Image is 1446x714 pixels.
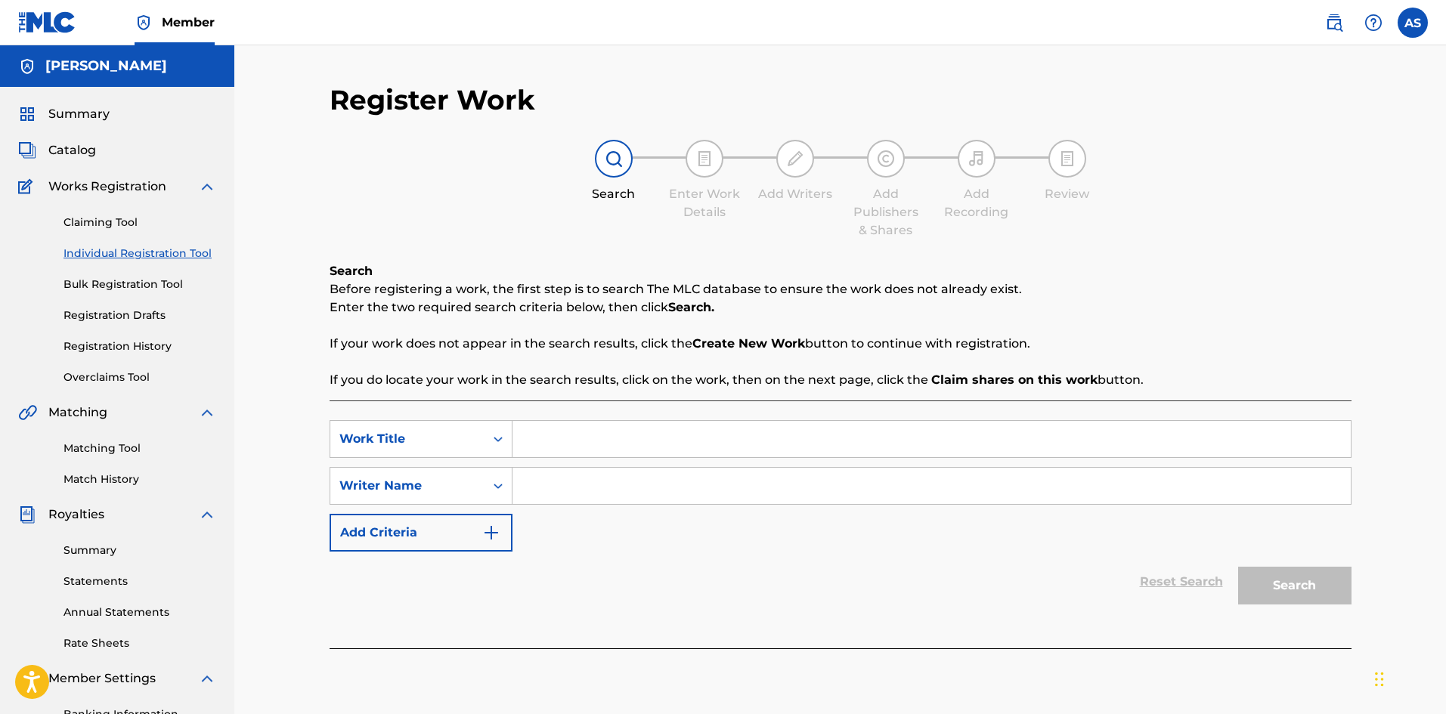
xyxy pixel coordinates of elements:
[576,185,652,203] div: Search
[18,505,36,524] img: Royalties
[339,430,475,448] div: Work Title
[135,14,153,32] img: Top Rightsholder
[786,150,804,168] img: step indicator icon for Add Writers
[63,246,216,261] a: Individual Registration Tool
[48,669,156,688] span: Member Settings
[63,440,216,456] a: Matching Tool
[330,514,512,552] button: Add Criteria
[877,150,895,168] img: step indicator icon for Add Publishers & Shares
[18,403,37,422] img: Matching
[931,372,1098,387] strong: Claim shares on this work
[848,185,924,240] div: Add Publishers & Shares
[198,178,216,196] img: expand
[63,308,216,323] a: Registration Drafts
[1319,8,1349,38] a: Public Search
[339,477,475,495] div: Writer Name
[63,604,216,620] a: Annual Statements
[482,524,500,542] img: 9d2ae6d4665cec9f34b9.svg
[48,105,110,123] span: Summary
[18,178,38,196] img: Works Registration
[939,185,1014,221] div: Add Recording
[63,338,216,354] a: Registration History
[330,298,1352,317] p: Enter the two required search criteria below, then click
[330,335,1352,353] p: If your work does not appear in the search results, click the button to continue with registration.
[695,150,714,168] img: step indicator icon for Enter Work Details
[1058,150,1076,168] img: step indicator icon for Review
[330,420,1352,612] form: Search Form
[162,14,215,31] span: Member
[45,57,167,75] h5: ALBERIS SORIANO
[48,505,104,524] span: Royalties
[1375,657,1384,702] div: Drag
[1325,14,1343,32] img: search
[18,105,36,123] img: Summary
[605,150,623,168] img: step indicator icon for Search
[330,280,1352,298] p: Before registering a work, the first step is to search The MLC database to ensure the work does n...
[1358,8,1389,38] div: Help
[48,178,166,196] span: Works Registration
[63,635,216,651] a: Rate Sheets
[1370,641,1446,714] iframe: Chat Widget
[692,336,805,351] strong: Create New Work
[63,542,216,558] a: Summary
[18,669,36,688] img: Member Settings
[198,669,216,688] img: expand
[18,57,36,76] img: Accounts
[18,141,96,159] a: CatalogCatalog
[18,105,110,123] a: SummarySummary
[63,215,216,230] a: Claiming Tool
[1404,474,1446,595] iframe: Resource Center
[330,371,1352,389] p: If you do locate your work in the search results, click on the work, then on the next page, click...
[757,185,833,203] div: Add Writers
[48,403,107,422] span: Matching
[63,369,216,385] a: Overclaims Tool
[668,300,714,314] strong: Search.
[18,11,76,33] img: MLC Logo
[63,277,216,292] a: Bulk Registration Tool
[48,141,96,159] span: Catalog
[18,141,36,159] img: Catalog
[667,185,742,221] div: Enter Work Details
[198,505,216,524] img: expand
[330,264,373,278] b: Search
[330,83,535,117] h2: Register Work
[1030,185,1105,203] div: Review
[1364,14,1383,32] img: help
[968,150,986,168] img: step indicator icon for Add Recording
[1398,8,1428,38] div: User Menu
[198,403,216,422] img: expand
[63,471,216,487] a: Match History
[63,573,216,589] a: Statements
